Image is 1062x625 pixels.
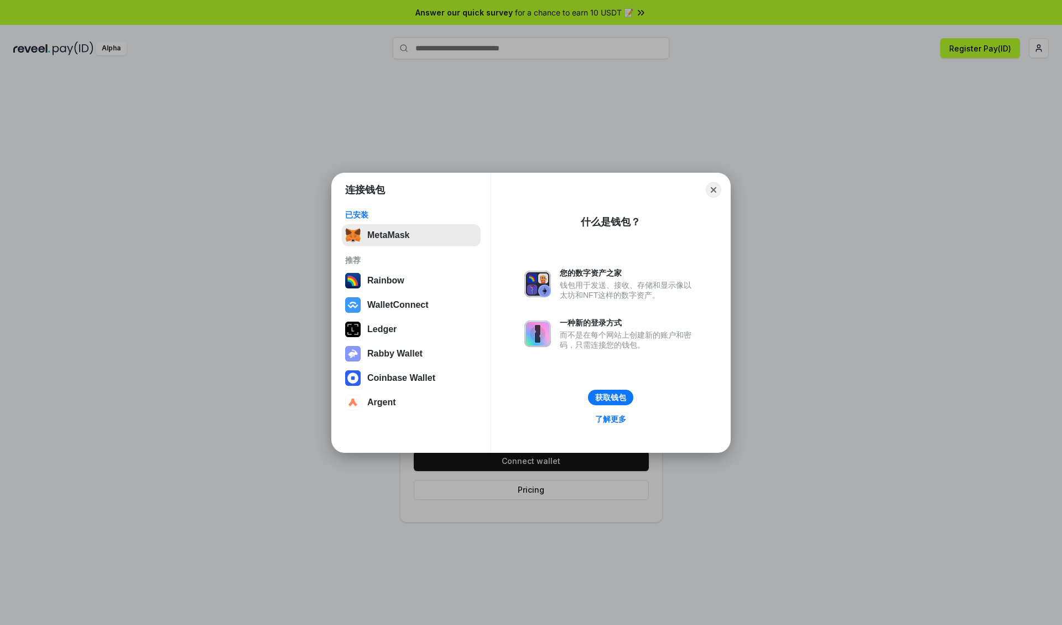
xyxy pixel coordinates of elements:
[345,370,361,386] img: svg+xml,%3Csvg%20width%3D%2228%22%20height%3D%2228%22%20viewBox%3D%220%200%2028%2028%22%20fill%3D...
[342,294,481,316] button: WalletConnect
[342,270,481,292] button: Rainbow
[345,322,361,337] img: svg+xml,%3Csvg%20xmlns%3D%22http%3A%2F%2Fwww.w3.org%2F2000%2Fsvg%22%20width%3D%2228%22%20height%3...
[345,255,477,265] div: 推荐
[342,367,481,389] button: Coinbase Wallet
[367,300,429,310] div: WalletConnect
[345,297,361,313] img: svg+xml,%3Csvg%20width%3D%2228%22%20height%3D%2228%22%20viewBox%3D%220%200%2028%2028%22%20fill%3D...
[560,318,697,328] div: 一种新的登录方式
[342,224,481,246] button: MetaMask
[367,230,409,240] div: MetaMask
[342,343,481,365] button: Rabby Wallet
[345,273,361,288] img: svg+xml,%3Csvg%20width%3D%22120%22%20height%3D%22120%22%20viewBox%3D%220%200%20120%20120%22%20fil...
[581,215,641,229] div: 什么是钱包？
[345,228,361,243] img: svg+xml,%3Csvg%20fill%3D%22none%22%20height%3D%2233%22%20viewBox%3D%220%200%2035%2033%22%20width%...
[706,182,721,198] button: Close
[588,390,633,405] button: 获取钱包
[345,210,477,220] div: 已安装
[560,330,697,350] div: 而不是在每个网站上创建新的账户和密码，只需连接您的钱包。
[345,346,361,361] img: svg+xml,%3Csvg%20xmlns%3D%22http%3A%2F%2Fwww.w3.org%2F2000%2Fsvg%22%20fill%3D%22none%22%20viewBox...
[560,268,697,278] div: 您的数字资产之家
[367,276,404,286] div: Rainbow
[367,349,423,359] div: Rabby Wallet
[595,392,626,402] div: 获取钱包
[342,318,481,340] button: Ledger
[524,271,551,297] img: svg+xml,%3Csvg%20xmlns%3D%22http%3A%2F%2Fwww.w3.org%2F2000%2Fsvg%22%20fill%3D%22none%22%20viewBox...
[367,397,396,407] div: Argent
[367,373,435,383] div: Coinbase Wallet
[524,321,551,347] img: svg+xml,%3Csvg%20xmlns%3D%22http%3A%2F%2Fwww.w3.org%2F2000%2Fsvg%22%20fill%3D%22none%22%20viewBox...
[345,395,361,410] img: svg+xml,%3Csvg%20width%3D%2228%22%20height%3D%2228%22%20viewBox%3D%220%200%2028%2028%22%20fill%3D...
[345,183,385,197] h1: 连接钱包
[595,414,626,424] div: 了解更多
[589,412,633,426] a: 了解更多
[367,324,397,334] div: Ledger
[560,280,697,300] div: 钱包用于发送、接收、存储和显示像以太坊和NFT这样的数字资产。
[342,391,481,414] button: Argent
